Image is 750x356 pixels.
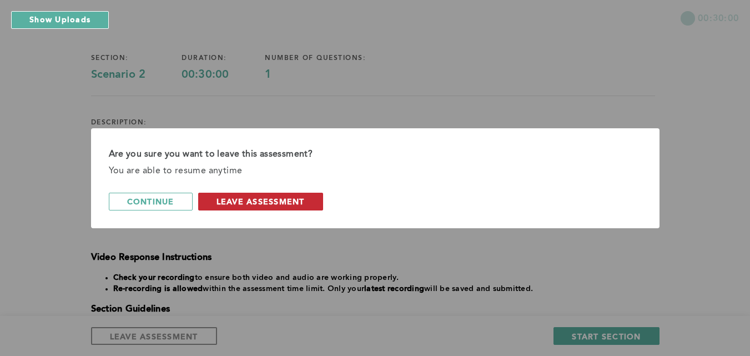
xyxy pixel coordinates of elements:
button: leave assessment [198,193,323,210]
button: continue [109,193,193,210]
div: You are able to resume anytime [109,163,642,179]
button: Show Uploads [11,11,109,29]
div: Are you sure you want to leave this assessment? [109,146,642,163]
span: continue [127,196,174,207]
span: leave assessment [217,196,305,207]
